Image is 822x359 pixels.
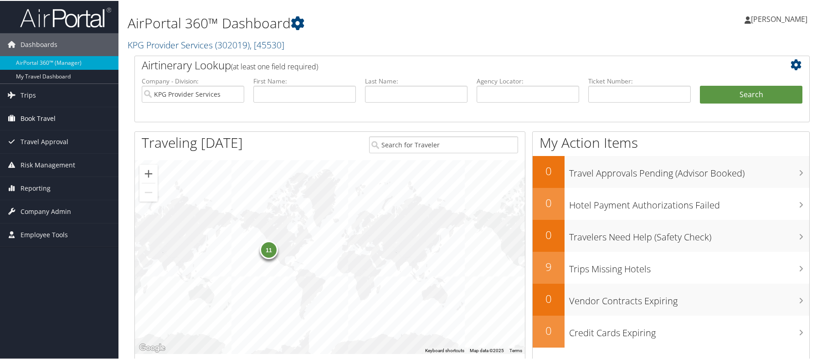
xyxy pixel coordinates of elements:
h3: Vendor Contracts Expiring [569,289,809,307]
span: Book Travel [21,106,56,129]
img: airportal-logo.png [20,6,111,27]
h1: My Action Items [533,132,809,151]
label: Company - Division: [142,76,244,85]
img: Google [137,341,167,353]
a: Open this area in Google Maps (opens a new window) [137,341,167,353]
a: 0Travel Approvals Pending (Advisor Booked) [533,155,809,187]
input: Search for Traveler [369,135,518,152]
span: [PERSON_NAME] [751,13,807,23]
h2: 0 [533,162,565,178]
label: Agency Locator: [477,76,579,85]
a: 0Travelers Need Help (Safety Check) [533,219,809,251]
span: Risk Management [21,153,75,176]
a: KPG Provider Services [128,38,284,50]
button: Keyboard shortcuts [425,347,464,353]
span: (at least one field required) [231,61,318,71]
span: Company Admin [21,199,71,222]
div: 11 [260,240,278,258]
a: 9Trips Missing Hotels [533,251,809,283]
h3: Hotel Payment Authorizations Failed [569,193,809,211]
h1: Traveling [DATE] [142,132,243,151]
label: First Name: [253,76,356,85]
a: 0Credit Cards Expiring [533,315,809,347]
h3: Travelers Need Help (Safety Check) [569,225,809,243]
span: Trips [21,83,36,106]
label: Last Name: [365,76,468,85]
h2: 0 [533,226,565,242]
h2: 0 [533,322,565,338]
h2: 9 [533,258,565,274]
span: Travel Approval [21,130,68,152]
h3: Credit Cards Expiring [569,321,809,338]
button: Search [700,85,802,103]
label: Ticket Number: [588,76,691,85]
h2: Airtinerary Lookup [142,57,746,72]
span: , [ 45530 ] [250,38,284,50]
span: Dashboards [21,32,57,55]
a: 0Hotel Payment Authorizations Failed [533,187,809,219]
a: 0Vendor Contracts Expiring [533,283,809,315]
span: ( 302019 ) [215,38,250,50]
a: Terms (opens in new tab) [509,347,522,352]
span: Reporting [21,176,51,199]
button: Zoom out [139,182,158,201]
h2: 0 [533,290,565,306]
a: [PERSON_NAME] [745,5,817,32]
h3: Travel Approvals Pending (Advisor Booked) [569,161,809,179]
h1: AirPortal 360™ Dashboard [128,13,587,32]
h3: Trips Missing Hotels [569,257,809,275]
span: Map data ©2025 [470,347,504,352]
h2: 0 [533,194,565,210]
span: Employee Tools [21,223,68,245]
button: Zoom in [139,164,158,182]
